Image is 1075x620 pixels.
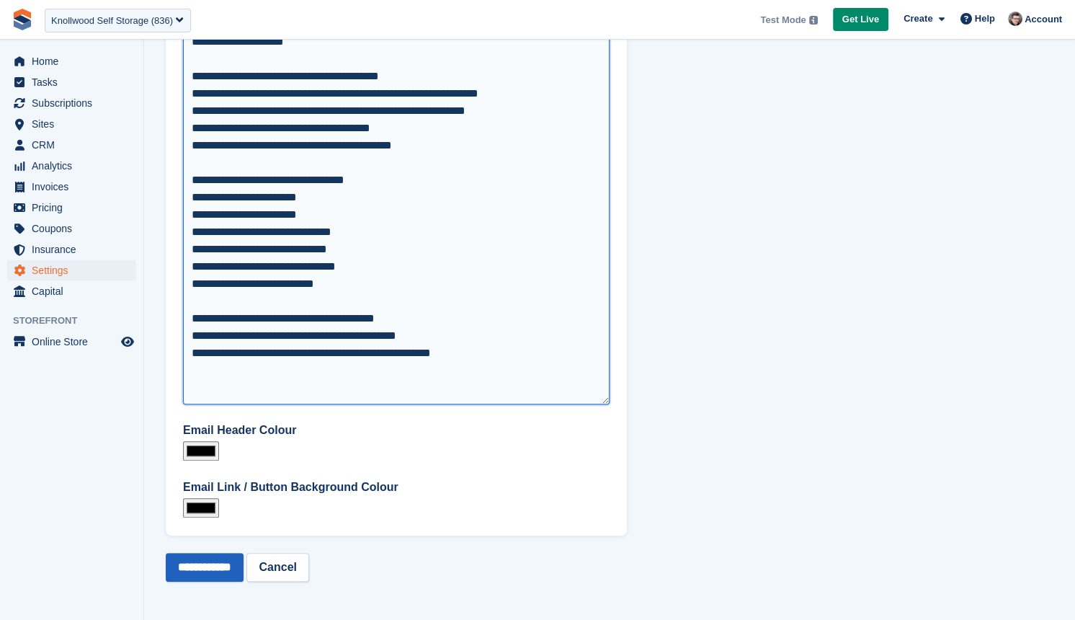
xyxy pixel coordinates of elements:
[7,177,136,197] a: menu
[32,281,118,301] span: Capital
[183,479,610,496] label: Email Link / Button Background Colour
[183,422,610,439] label: Email Header Colour
[760,13,806,27] span: Test Mode
[32,72,118,92] span: Tasks
[32,156,118,176] span: Analytics
[7,156,136,176] a: menu
[12,9,33,30] img: stora-icon-8386f47178a22dfd0bd8f6a31ec36ba5ce8667c1dd55bd0f319d3a0aa187defe.svg
[1008,12,1022,26] img: Steven Hylands
[7,260,136,280] a: menu
[7,51,136,71] a: menu
[32,198,118,218] span: Pricing
[833,8,888,32] a: Get Live
[7,135,136,155] a: menu
[7,218,136,239] a: menu
[32,177,118,197] span: Invoices
[119,333,136,350] a: Preview store
[904,12,932,26] span: Create
[7,114,136,134] a: menu
[246,553,308,582] a: Cancel
[32,239,118,260] span: Insurance
[7,281,136,301] a: menu
[32,93,118,113] span: Subscriptions
[32,114,118,134] span: Sites
[1025,12,1062,27] span: Account
[32,135,118,155] span: CRM
[51,14,173,28] div: Knollwood Self Storage (836)
[7,239,136,260] a: menu
[32,51,118,71] span: Home
[842,12,879,27] span: Get Live
[32,218,118,239] span: Coupons
[7,198,136,218] a: menu
[32,260,118,280] span: Settings
[7,93,136,113] a: menu
[7,72,136,92] a: menu
[32,332,118,352] span: Online Store
[809,16,818,25] img: icon-info-grey-7440780725fd019a000dd9b08b2336e03edf1995a4989e88bcd33f0948082b44.svg
[975,12,995,26] span: Help
[13,314,143,328] span: Storefront
[7,332,136,352] a: menu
